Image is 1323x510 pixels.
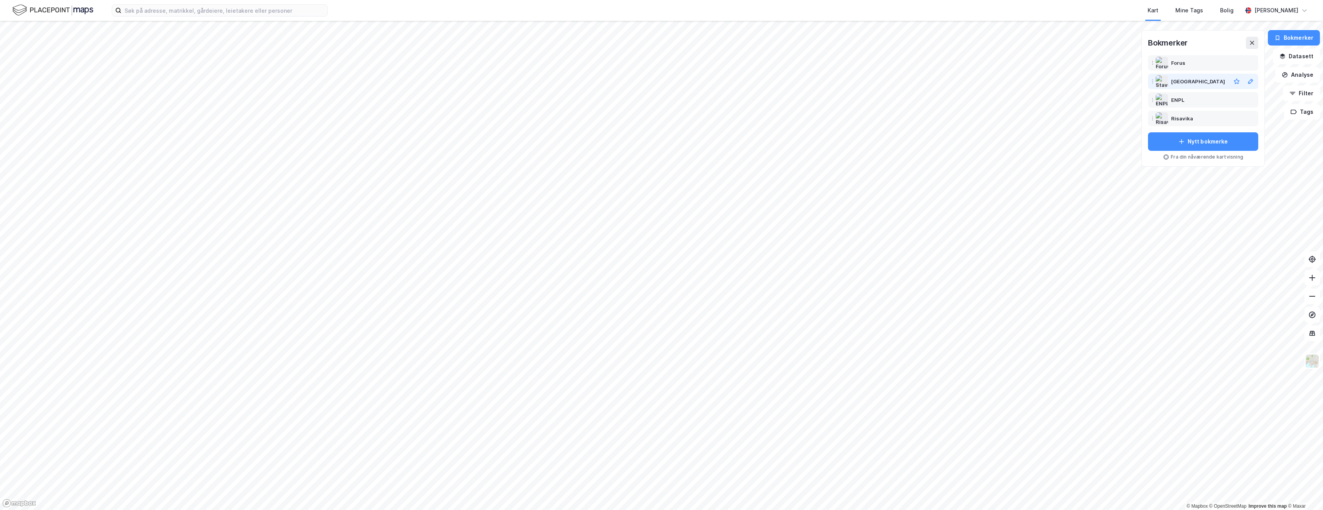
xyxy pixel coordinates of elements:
button: Analyse [1275,67,1320,83]
div: ENPL [1171,95,1184,105]
img: Forus [1156,57,1168,69]
div: Forus [1171,58,1186,68]
button: Tags [1284,104,1320,120]
div: Bokmerker [1148,37,1188,49]
button: Datasett [1273,49,1320,64]
button: Nytt bokmerke [1148,132,1258,151]
div: [GEOGRAPHIC_DATA] [1171,77,1225,86]
a: Improve this map [1249,503,1287,509]
iframe: Chat Widget [1284,473,1323,510]
div: Risavika [1171,114,1193,123]
img: Z [1305,354,1320,368]
div: Kart [1148,6,1158,15]
a: Mapbox homepage [2,499,36,508]
button: Bokmerker [1268,30,1320,46]
button: Filter [1283,86,1320,101]
a: OpenStreetMap [1209,503,1247,509]
img: logo.f888ab2527a4732fd821a326f86c7f29.svg [12,3,93,17]
input: Søk på adresse, matrikkel, gårdeiere, leietakere eller personer [121,5,327,16]
div: Bolig [1220,6,1234,15]
a: Mapbox [1187,503,1208,509]
div: Kontrollprogram for chat [1284,473,1323,510]
img: ENPL [1156,94,1168,106]
img: Stavanger sentrum [1156,75,1168,88]
div: Fra din nåværende kartvisning [1148,154,1258,160]
div: Mine Tags [1175,6,1203,15]
div: [PERSON_NAME] [1254,6,1298,15]
img: Risavika [1156,112,1168,125]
